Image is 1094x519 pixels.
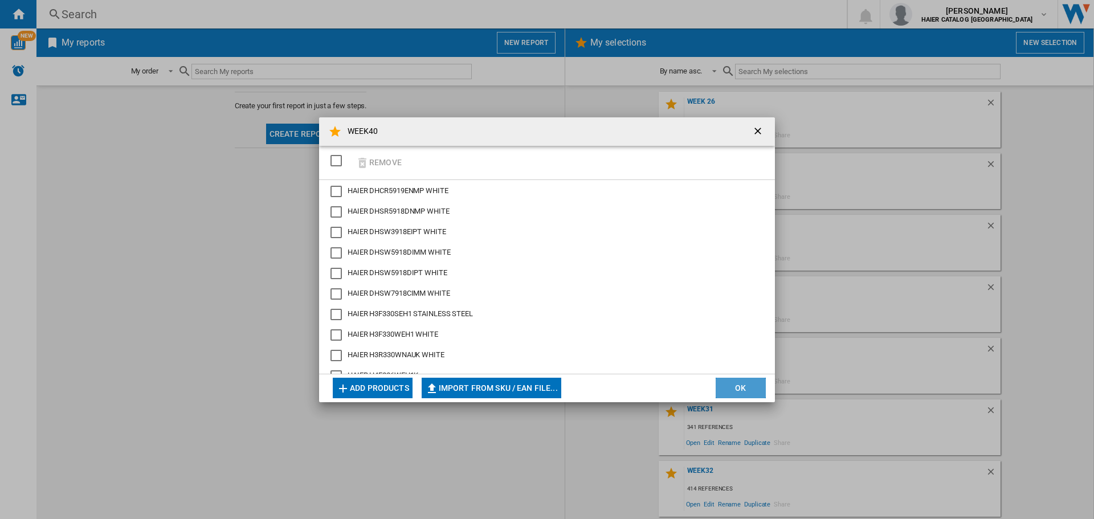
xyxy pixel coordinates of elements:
[348,248,451,256] span: HAIER DHSW5918DIMM WHITE
[348,289,450,297] span: HAIER DHSW7918CIMM WHITE
[716,378,766,398] button: OK
[333,378,413,398] button: Add products
[330,152,348,170] md-checkbox: SELECTIONS.EDITION_POPUP.SELECT_DESELECT
[330,329,754,341] md-checkbox: HAIER H3F330WEH1 WHITE
[748,120,770,143] button: getI18NText('BUTTONS.CLOSE_DIALOG')
[330,268,754,279] md-checkbox: HAIER DHSW5918DIPT WHITE
[422,378,561,398] button: Import from SKU / EAN file...
[348,350,444,359] span: HAIER H3R330WNAUK WHITE
[348,227,446,236] span: HAIER DHSW3918EIPT WHITE
[752,125,766,139] ng-md-icon: getI18NText('BUTTONS.CLOSE_DIALOG')
[342,126,378,137] h4: WEEK40
[330,350,754,361] md-checkbox: HAIER H3R330WNAUK WHITE
[330,309,754,320] md-checkbox: HAIER H3F330SEH1 STAINLESS STEEL
[348,186,448,195] span: HAIER DHCR5919ENMP WHITE
[348,207,450,215] span: HAIER DHSR5918DNMP WHITE
[348,268,447,277] span: HAIER DHSW5918DIPT WHITE
[330,186,754,197] md-checkbox: HAIER DHCR5919ENMP WHITE
[330,370,754,382] md-checkbox: HAIER H4F226WEH1K
[348,371,418,379] span: HAIER H4F226WEH1K
[348,309,473,318] span: HAIER H3F330SEH1 STAINLESS STEEL
[330,227,754,238] md-checkbox: HAIER DHSW3918EIPT WHITE
[348,330,438,338] span: HAIER H3F330WEH1 WHITE
[330,288,754,300] md-checkbox: HAIER DHSW7918CIMM WHITE
[352,149,405,176] button: Remove
[330,206,754,218] md-checkbox: HAIER DHSR5918DNMP WHITE
[330,247,754,259] md-checkbox: HAIER DHSW5918DIMM WHITE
